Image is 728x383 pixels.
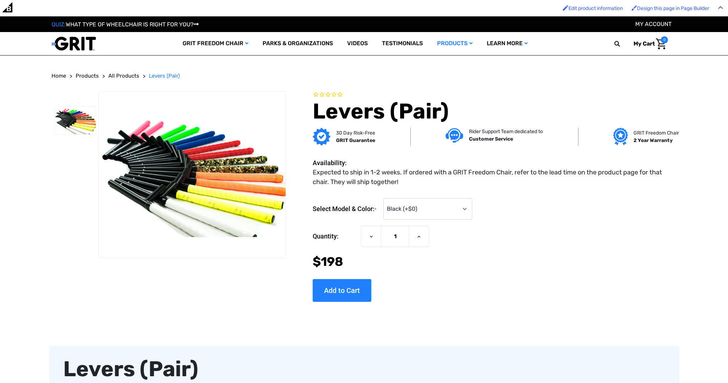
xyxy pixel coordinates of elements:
[661,36,668,43] span: 0
[568,5,623,11] span: Edit product information
[313,128,330,146] img: GRIT Guarantee
[108,73,139,79] span: All Products
[633,40,655,47] span: My Cart
[469,128,543,135] p: Rider Support Team dedicated to
[559,2,626,15] a: Enabled brush for product edit Edit product information
[340,32,375,55] a: Videos
[52,21,66,28] span: QUIZ:
[149,72,180,80] a: Levers (Pair)
[52,72,677,80] nav: Breadcrumb
[76,73,99,79] span: Products
[656,38,666,49] img: Cart
[52,21,199,28] a: QUIZ:WHAT TYPE OF WHEELCHAIR IS RIGHT FOR YOU?
[631,5,637,11] img: Enabled brush for page builder edit.
[718,6,723,9] img: Close Admin Bar
[480,32,535,55] a: Learn More
[313,158,357,168] dt: Availability:
[313,279,371,302] input: Add to Cart
[430,32,480,55] a: Products
[313,254,343,269] span: $198
[149,73,180,79] span: Levers (Pair)
[176,32,255,55] a: GRIT Freedom Chair
[633,137,673,143] strong: 2 Year Warranty
[313,168,673,187] dd: Expected to ship in 1-2 weeks. If ordered with a GRIT Freedom Chair, refer to the lead time on th...
[108,72,139,80] a: All Products
[313,198,380,220] label: Select Model & Color:
[633,129,679,137] p: GRIT Freedom Chair
[563,5,568,11] img: Enabled brush for product edit
[618,36,628,51] input: Search
[55,107,96,135] img: Levers (Pair)
[52,72,66,80] a: Home
[336,137,375,143] strong: GRIT Guarantee
[635,21,672,27] a: Account
[76,72,99,80] a: Products
[52,36,96,51] img: GRIT All-Terrain Wheelchair and Mobility Equipment
[628,2,713,15] a: Enabled brush for page builder edit. Design this page in Page Builder
[446,128,463,143] img: Customer service
[52,73,66,79] span: Home
[637,5,709,11] span: Design this page in Page Builder
[375,32,430,55] a: Testimonials
[99,112,286,237] img: Levers (Pair)
[313,99,676,124] h1: Levers (Pair)
[255,32,340,55] a: Parks & Organizations
[336,129,375,137] p: 30 Day Risk-Free
[469,136,513,142] strong: Customer Service
[613,128,628,146] img: Grit freedom
[313,226,357,247] label: Quantity:
[313,91,676,99] span: Rated 0.0 out of 5 stars 0 reviews
[628,36,668,51] a: Cart with 0 items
